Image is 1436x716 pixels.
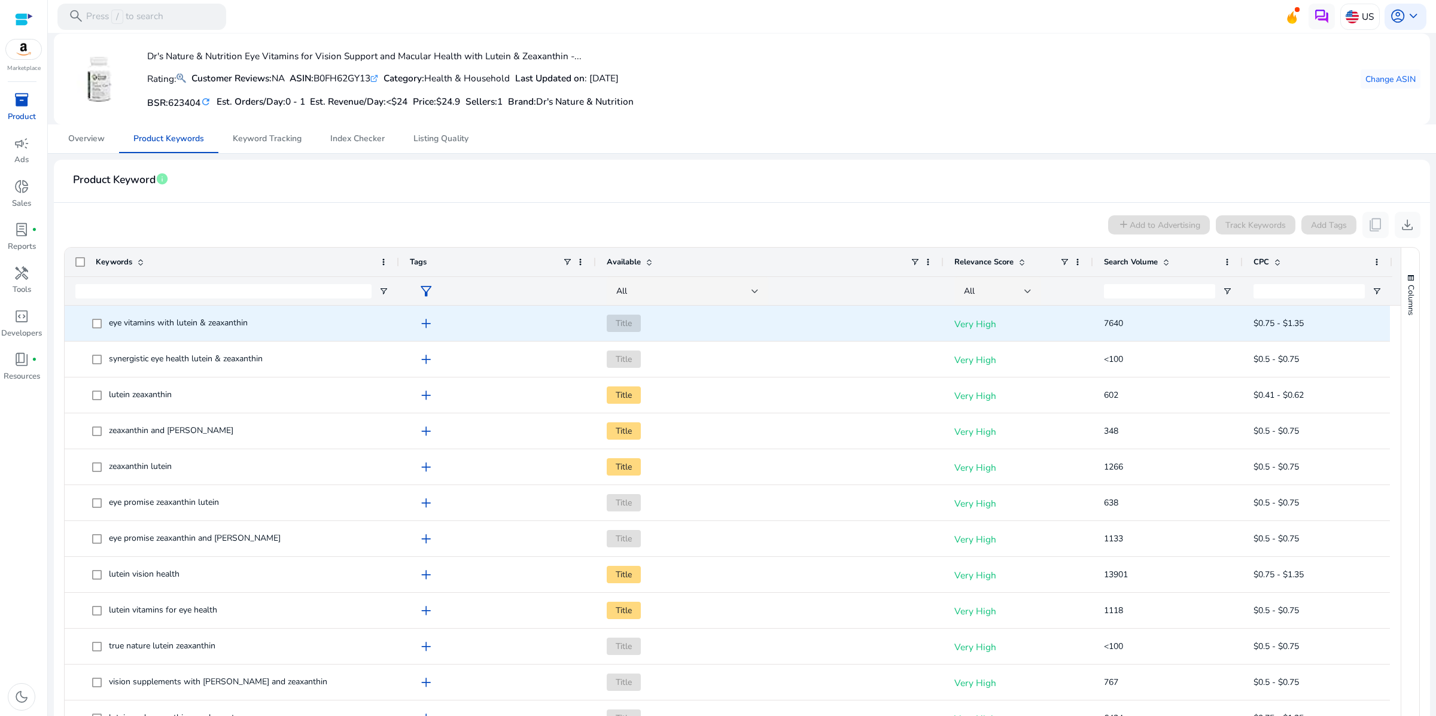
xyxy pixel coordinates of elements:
span: Title [607,315,641,332]
span: 623404 [168,96,200,109]
span: 1266 [1104,461,1123,473]
b: ASIN: [290,72,314,84]
span: Search Volume [1104,257,1158,267]
span: eye promise zeaxanthin lutein [109,496,219,508]
h5: : [508,96,634,107]
span: inventory_2 [14,92,29,108]
span: All [616,285,627,297]
span: add [418,567,434,583]
span: download [1400,217,1415,233]
span: donut_small [14,179,29,194]
img: 4177ud3iVrL._AC_US40_.jpg [77,57,121,102]
span: synergistic eye health lutein & zeaxanthin [109,353,263,364]
b: Customer Reviews: [191,72,272,84]
button: download [1395,212,1421,238]
p: Very High [954,599,1082,623]
span: Title [607,602,641,619]
img: us.svg [1346,10,1359,23]
span: 1118 [1104,605,1123,616]
div: B0FH62GY13 [290,71,378,85]
span: Relevance Score [954,257,1014,267]
span: $0.5 - $0.75 [1254,354,1299,365]
p: Press to search [86,10,163,24]
span: All [964,285,975,297]
span: lutein vision health [109,568,180,580]
span: Title [607,458,641,476]
p: Very High [954,671,1082,695]
span: Title [607,422,641,440]
span: true nature lutein zeaxanthin [109,640,215,651]
span: add [418,459,434,475]
span: Title [607,494,641,511]
span: Title [607,674,641,691]
button: Change ASIN [1361,69,1420,89]
span: eye promise zeaxanthin and [PERSON_NAME] [109,532,281,544]
input: Search Volume Filter Input [1104,284,1215,298]
p: Very High [954,635,1082,659]
span: Dr's Nature & Nutrition [536,95,634,108]
input: Keywords Filter Input [75,284,372,298]
span: lab_profile [14,222,29,237]
span: 1 [497,95,503,108]
span: 7640 [1104,318,1123,329]
span: Brand [508,95,534,108]
span: Index Checker [330,135,385,143]
b: Category: [384,72,424,84]
span: $0.5 - $0.75 [1254,461,1299,473]
span: lutein vitamins for eye health [109,604,217,616]
p: Developers [1,328,42,340]
h5: Est. Revenue/Day: [310,96,407,107]
h5: Sellers: [466,96,503,107]
span: dark_mode [14,689,29,705]
span: Overview [68,135,105,143]
span: $0.5 - $0.75 [1254,533,1299,544]
span: add [418,388,434,403]
p: Very High [954,383,1082,408]
span: <100 [1104,641,1123,652]
img: amazon.svg [6,39,42,59]
span: campaign [14,136,29,151]
span: / [111,10,123,24]
span: 0 - 1 [285,95,305,108]
span: add [418,495,434,511]
span: <100 [1104,354,1123,365]
span: 767 [1104,677,1118,688]
span: 638 [1104,497,1118,508]
h4: Dr's Nature & Nutrition Eye Vitamins for Vision Support and Macular Health with Lutein & Zeaxanth... [147,51,634,62]
span: Columns [1405,285,1416,315]
span: Available [607,257,641,267]
div: Health & Household [384,71,510,85]
button: Open Filter Menu [1372,287,1382,296]
p: US [1362,6,1374,27]
span: add [418,675,434,690]
span: Product Keyword [73,169,156,190]
span: <$24 [386,95,407,108]
span: Keyword Tracking [233,135,302,143]
p: Product [8,111,36,123]
span: code_blocks [14,309,29,324]
span: Title [607,530,641,547]
p: Marketplace [7,64,41,73]
span: search [68,8,84,24]
span: Keywords [96,257,132,267]
span: add [418,639,434,654]
p: Very High [954,455,1082,480]
span: $0.75 - $1.35 [1254,318,1304,329]
button: Open Filter Menu [379,287,388,296]
span: add [418,316,434,331]
span: 13901 [1104,569,1128,580]
span: account_circle [1390,8,1405,24]
span: $24.9 [436,95,460,108]
span: book_4 [14,352,29,367]
div: NA [191,71,285,85]
span: zeaxanthin lutein [109,461,172,472]
span: handyman [14,266,29,281]
span: Tags [410,257,427,267]
p: Sales [12,198,31,210]
span: Product Keywords [133,135,204,143]
span: keyboard_arrow_down [1405,8,1421,24]
span: lutein zeaxanthin [109,389,172,400]
span: $0.5 - $0.75 [1254,605,1299,616]
span: Title [607,386,641,404]
span: info [156,172,169,185]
